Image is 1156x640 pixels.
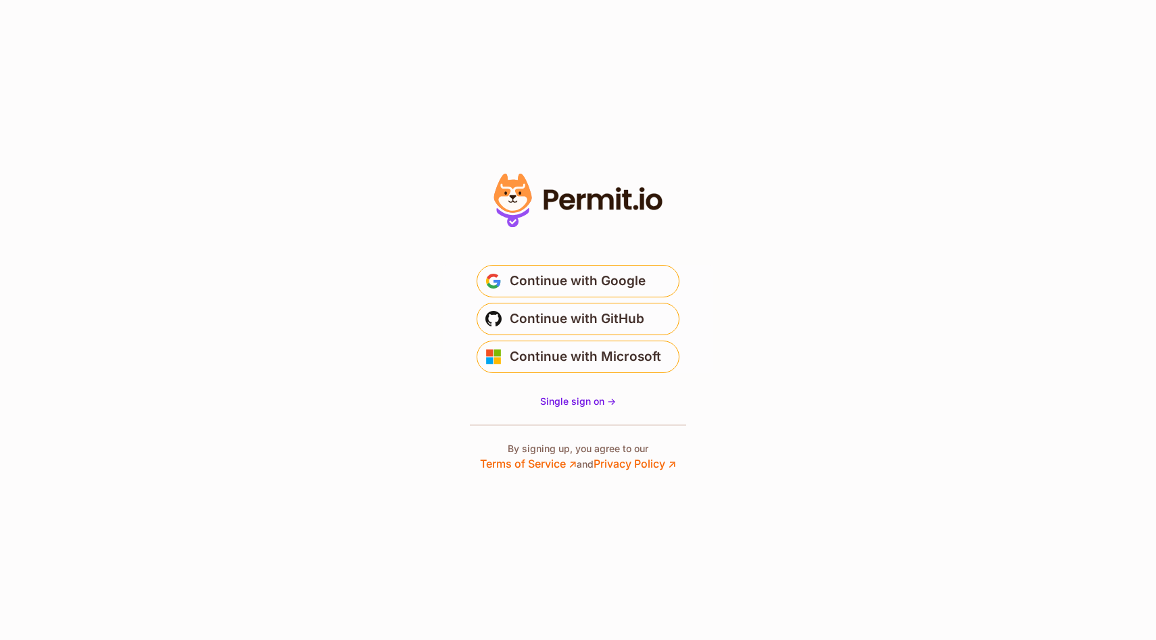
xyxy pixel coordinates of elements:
[510,270,646,292] span: Continue with Google
[480,442,676,472] p: By signing up, you agree to our and
[510,308,644,330] span: Continue with GitHub
[510,346,661,368] span: Continue with Microsoft
[477,303,679,335] button: Continue with GitHub
[594,457,676,470] a: Privacy Policy ↗
[540,395,616,408] a: Single sign on ->
[540,395,616,407] span: Single sign on ->
[480,457,577,470] a: Terms of Service ↗
[477,341,679,373] button: Continue with Microsoft
[477,265,679,297] button: Continue with Google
